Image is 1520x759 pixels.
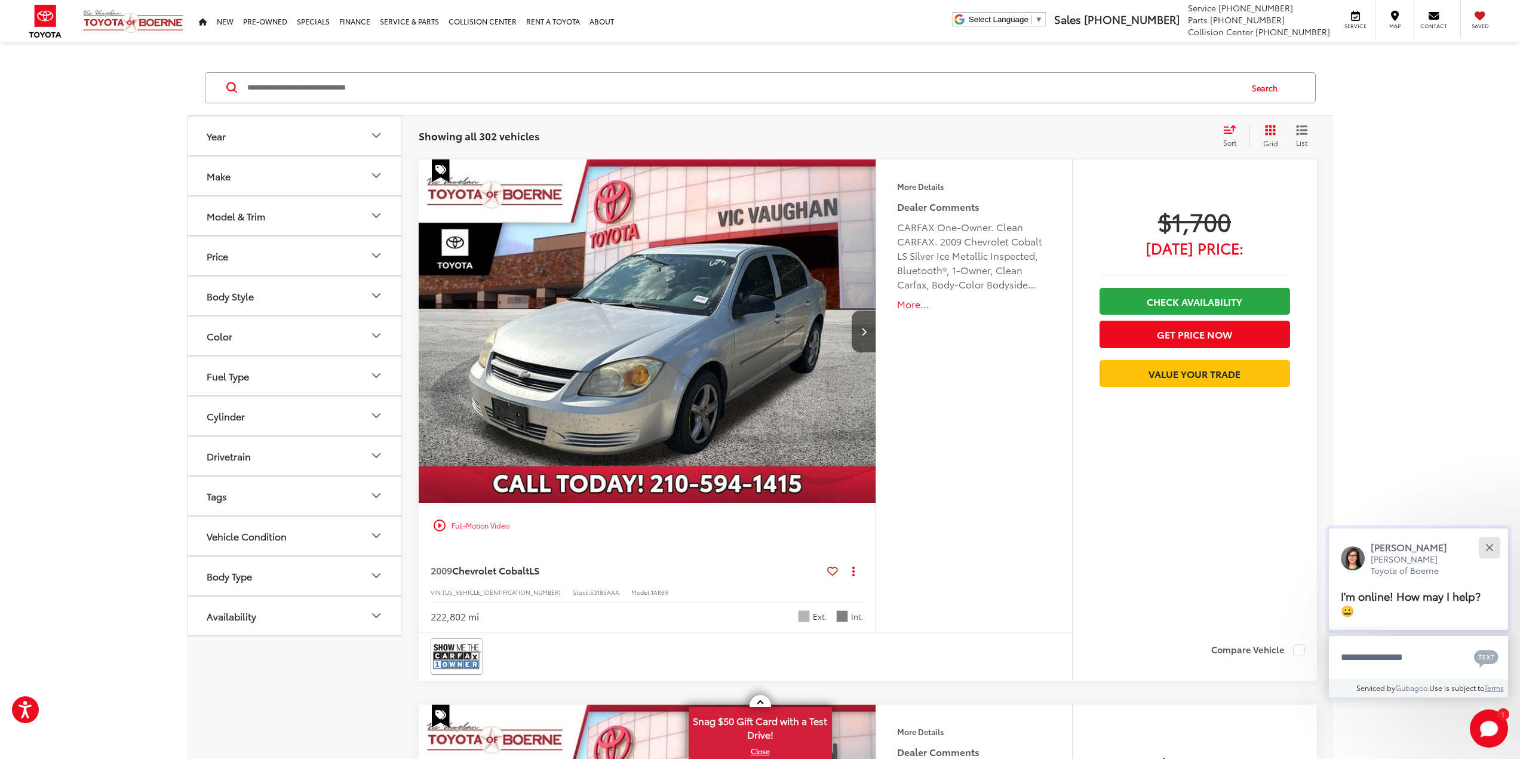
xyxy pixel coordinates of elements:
div: Model & Trim [207,210,265,222]
img: Vic Vaughan Toyota of Boerne [82,9,184,33]
a: Terms [1484,683,1504,693]
span: [DATE] Price: [1100,242,1290,254]
p: [PERSON_NAME] [1371,540,1459,554]
div: Vehicle Condition [369,528,383,543]
span: dropdown dots [852,566,855,576]
span: LS [529,563,539,577]
span: [PHONE_NUMBER] [1255,26,1330,38]
div: Fuel Type [369,368,383,383]
svg: Start Chat [1470,709,1508,748]
span: [PHONE_NUMBER] [1210,14,1285,26]
button: Model & TrimModel & Trim [188,196,403,235]
span: 1 [1501,711,1504,717]
span: Parts [1188,14,1208,26]
a: Select Language​ [969,15,1043,24]
button: Close [1476,534,1502,560]
span: VIN: [431,588,443,597]
span: 2009 [431,563,452,577]
div: Year [207,130,226,142]
span: Saved [1467,22,1493,30]
button: YearYear [188,116,403,155]
button: Toggle Chat Window [1470,709,1508,748]
a: Check Availability [1100,288,1290,315]
div: Availability [207,610,256,622]
input: Search by Make, Model, or Keyword [246,73,1240,102]
svg: Text [1474,649,1498,668]
span: Sales [1054,11,1081,27]
span: Map [1381,22,1408,30]
div: Body Style [207,290,254,302]
div: Color [207,330,232,342]
span: 53185AAA [590,588,619,597]
img: CarFax One Owner [433,641,481,672]
button: AvailabilityAvailability [188,597,403,635]
span: Special [432,705,450,727]
button: Body StyleBody Style [188,276,403,315]
span: Service [1342,22,1369,30]
h4: More Details [897,182,1051,190]
a: 2009Chevrolet CobaltLS [431,564,823,577]
span: Gray [836,610,848,622]
h5: Dealer Comments [897,745,1051,759]
button: Chat with SMS [1470,644,1502,671]
button: Select sort value [1217,124,1249,148]
button: MakeMake [188,156,403,195]
span: Chevrolet Cobalt [452,563,529,577]
span: Sort [1223,137,1236,148]
button: Next image [852,311,876,352]
div: Fuel Type [207,370,249,382]
button: More... [897,297,1051,311]
div: Make [207,170,231,182]
span: [PHONE_NUMBER] [1218,2,1293,14]
p: [PERSON_NAME] Toyota of Boerne [1371,554,1459,577]
div: Body Type [207,570,252,582]
span: Ext. [813,611,827,622]
button: List View [1287,124,1317,148]
span: Model: [631,588,651,597]
div: Body Type [369,569,383,583]
span: Use is subject to [1429,683,1484,693]
span: [PHONE_NUMBER] [1084,11,1180,27]
h4: More Details [897,727,1051,736]
label: Compare Vehicle [1211,644,1305,656]
div: 222,802 mi [431,610,479,623]
button: Search [1240,73,1295,103]
span: Collision Center [1188,26,1253,38]
span: Silver Ice Metallic [798,610,810,622]
span: Special [432,159,450,182]
button: PricePrice [188,236,403,275]
button: Get Price Now [1100,321,1290,348]
button: Actions [843,560,864,581]
span: Stock: [573,588,590,597]
span: Snag $50 Gift Card with a Test Drive! [690,708,831,745]
button: ColorColor [188,316,403,355]
span: [US_VEHICLE_IDENTIFICATION_NUMBER] [443,588,561,597]
h5: Dealer Comments [897,199,1051,214]
div: Price [207,250,228,262]
span: Serviced by [1356,683,1395,693]
span: Contact [1420,22,1447,30]
div: Color [369,328,383,343]
div: Make [369,168,383,183]
button: DrivetrainDrivetrain [188,437,403,475]
span: $1,700 [1100,206,1290,236]
span: Showing all 302 vehicles [419,128,539,143]
span: ▼ [1035,15,1043,24]
div: Drivetrain [369,448,383,463]
div: Body Style [369,288,383,303]
span: Service [1188,2,1216,14]
button: Body TypeBody Type [188,557,403,595]
div: Year [369,128,383,143]
div: Model & Trim [369,208,383,223]
button: Fuel TypeFuel Type [188,357,403,395]
span: 1AK69 [651,588,668,597]
div: Cylinder [207,410,245,422]
img: 2009 Chevrolet Cobalt LS [418,159,877,504]
div: Vehicle Condition [207,530,287,542]
div: CARFAX One-Owner. Clean CARFAX. 2009 Chevrolet Cobalt LS Silver Ice Metallic Inspected, Bluetooth... [897,220,1051,291]
div: 2009 Chevrolet Cobalt LS 0 [418,159,877,503]
button: Grid View [1249,124,1287,148]
div: Tags [207,490,227,502]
